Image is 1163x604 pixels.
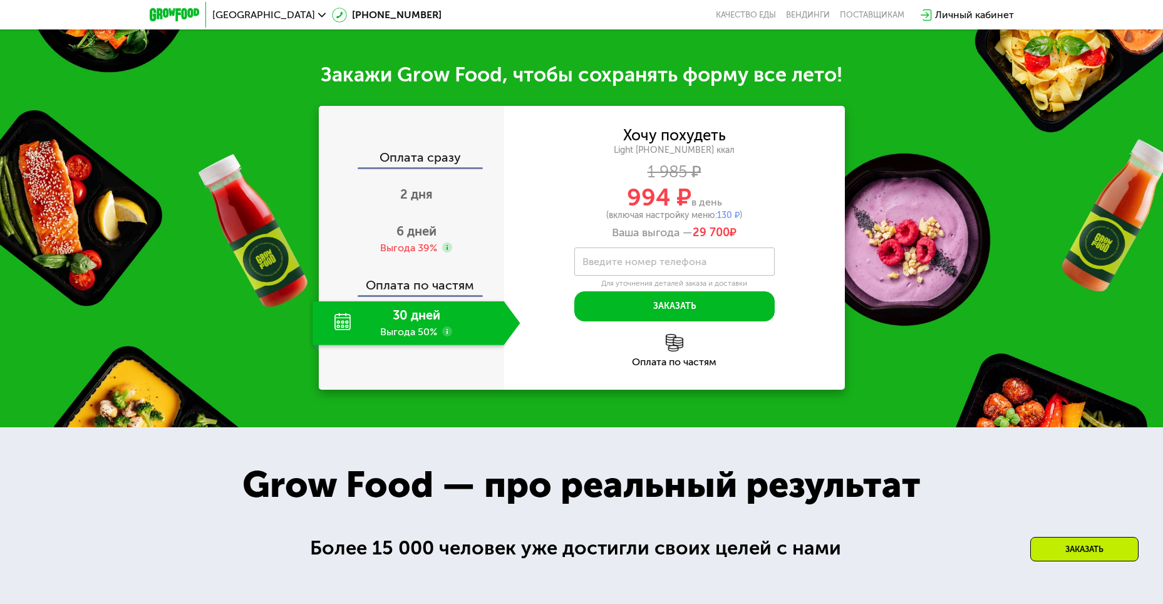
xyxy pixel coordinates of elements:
div: поставщикам [840,10,904,20]
div: Хочу похудеть [623,128,726,142]
div: Более 15 000 человек уже достигли своих целей с нами [310,533,853,563]
span: 130 ₽ [717,210,740,221]
div: Оплата по частям [504,357,845,367]
button: Заказать [574,291,775,321]
span: [GEOGRAPHIC_DATA] [212,10,315,20]
div: Личный кабинет [935,8,1014,23]
div: Ваша выгода — [504,226,845,240]
a: Качество еды [716,10,776,20]
div: Light [PHONE_NUMBER] ккал [504,145,845,156]
div: Выгода 39% [380,241,437,255]
label: Введите номер телефона [582,258,706,265]
div: Оплата сразу [320,151,504,167]
span: ₽ [693,226,737,240]
div: Для уточнения деталей заказа и доставки [574,279,775,289]
div: Заказать [1030,537,1139,561]
span: 2 дня [400,187,433,202]
span: 6 дней [396,224,437,239]
div: Grow Food — про реальный результат [215,457,948,513]
a: Вендинги [786,10,830,20]
a: [PHONE_NUMBER] [332,8,442,23]
span: 994 ₽ [627,183,691,212]
span: 29 700 [693,226,730,239]
img: l6xcnZfty9opOoJh.png [666,334,683,351]
div: (включая настройку меню: ) [504,211,845,220]
div: 1 985 ₽ [504,165,845,179]
span: в день [691,196,722,208]
div: Оплата по частям [320,266,504,295]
